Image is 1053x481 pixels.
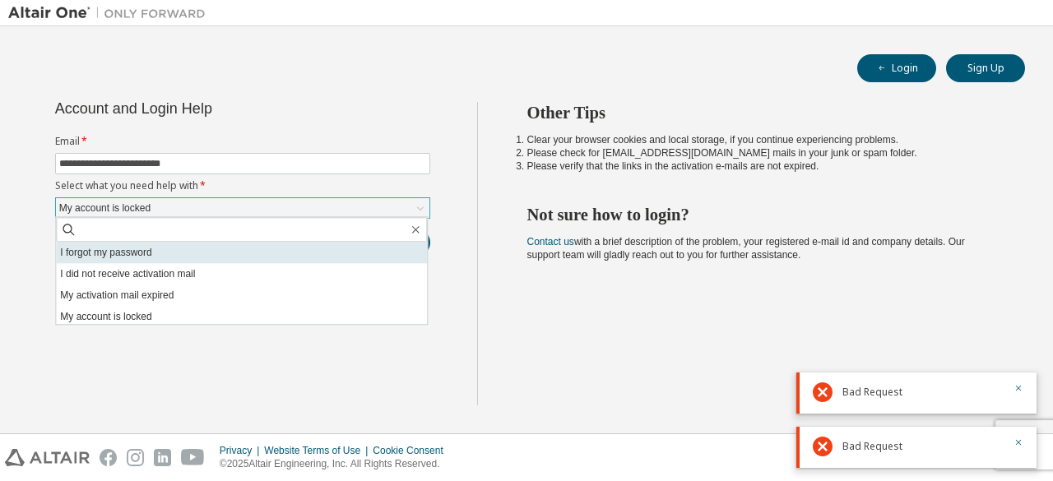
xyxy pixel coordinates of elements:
button: Login [857,54,936,82]
img: Altair One [8,5,214,21]
img: facebook.svg [100,449,117,466]
li: I forgot my password [56,242,427,263]
p: © 2025 Altair Engineering, Inc. All Rights Reserved. [220,457,453,471]
h2: Other Tips [527,102,996,123]
img: linkedin.svg [154,449,171,466]
label: Select what you need help with [55,179,430,192]
a: Contact us [527,236,574,247]
li: Please check for [EMAIL_ADDRESS][DOMAIN_NAME] mails in your junk or spam folder. [527,146,996,160]
li: Please verify that the links in the activation e-mails are not expired. [527,160,996,173]
div: My account is locked [56,198,429,218]
h2: Not sure how to login? [527,204,996,225]
span: Bad Request [842,386,902,399]
div: Privacy [220,444,264,457]
span: with a brief description of the problem, your registered e-mail id and company details. Our suppo... [527,236,965,261]
button: Sign Up [946,54,1025,82]
div: Website Terms of Use [264,444,373,457]
label: Email [55,135,430,148]
span: Bad Request [842,440,902,453]
li: Clear your browser cookies and local storage, if you continue experiencing problems. [527,133,996,146]
img: youtube.svg [181,449,205,466]
img: altair_logo.svg [5,449,90,466]
img: instagram.svg [127,449,144,466]
div: Account and Login Help [55,102,355,115]
div: Cookie Consent [373,444,452,457]
div: My account is locked [57,199,153,217]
